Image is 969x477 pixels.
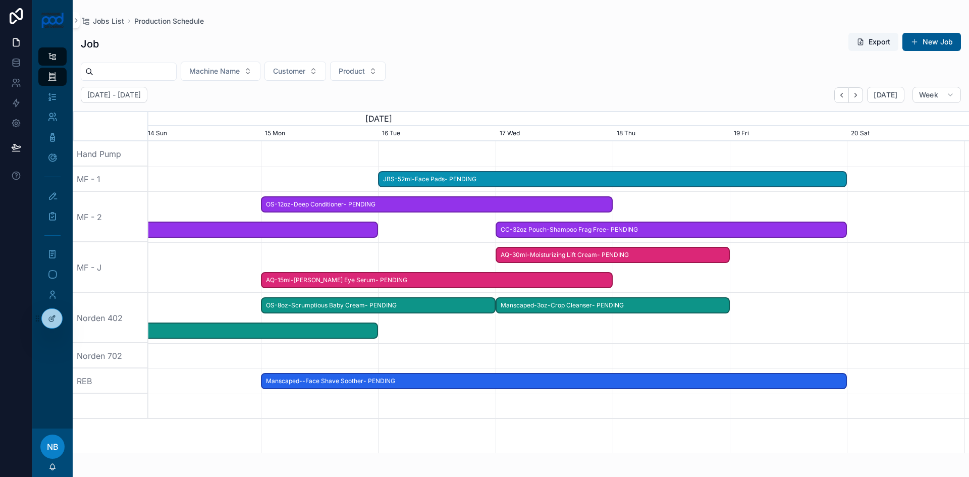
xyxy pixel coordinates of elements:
[134,16,204,26] a: Production Schedule
[379,171,846,188] span: JBS-52ml-Face Pads- PENDING
[912,87,961,103] button: Week
[760,335,969,477] iframe: Slideout
[264,62,326,81] button: Select Button
[73,141,148,167] div: Hand Pump
[496,247,730,263] div: AQ-30ml-Moisturizing Lift Cream- PENDING
[81,16,124,26] a: Jobs List
[496,297,730,314] div: Manscaped-3oz-Crop Cleanser- PENDING
[496,222,847,238] div: CC-32oz Pouch-Shampoo Frag Free- PENDING
[73,293,148,343] div: Norden 402
[73,242,148,293] div: MF - J
[261,297,496,314] div: OS-8oz-Scrumptious Baby Cream- PENDING
[262,196,612,213] span: OS-12oz-Deep Conditioner- PENDING
[613,126,730,141] div: 18 Thu
[262,373,846,390] span: Manscaped--Face Shave Soother- PENDING
[339,66,365,76] span: Product
[262,297,495,314] span: OS-8oz-Scrumptious Baby Cream- PENDING
[41,12,65,28] img: App logo
[261,126,378,141] div: 15 Mon
[73,192,148,242] div: MF - 2
[47,441,59,453] span: NB
[847,126,964,141] div: 20 Sat
[87,90,141,100] h2: [DATE] - [DATE]
[496,126,613,141] div: 17 Wed
[181,62,260,81] button: Select Button
[81,37,99,51] h1: Job
[919,90,938,99] span: Week
[32,40,73,317] div: scrollable content
[497,247,729,263] span: AQ-30ml-Moisturizing Lift Cream- PENDING
[93,16,124,26] span: Jobs List
[874,90,897,99] span: [DATE]
[378,126,495,141] div: 16 Tue
[273,66,305,76] span: Customer
[261,373,847,390] div: Manscaped--Face Shave Soother- PENDING
[73,343,148,368] div: Norden 702
[144,126,261,141] div: 14 Sun
[330,62,386,81] button: Select Button
[902,33,961,51] button: New Job
[261,196,613,213] div: OS-12oz-Deep Conditioner- PENDING
[262,272,612,289] span: AQ-15ml-[PERSON_NAME] Eye Serum- PENDING
[73,368,148,394] div: REB
[497,222,846,238] span: CC-32oz Pouch-Shampoo Frag Free- PENDING
[378,171,847,188] div: JBS-52ml-Face Pads- PENDING
[261,272,613,289] div: AQ-15ml-Dr Sturm Eye Serum- PENDING
[189,66,240,76] span: Machine Name
[867,87,904,103] button: [DATE]
[73,167,148,192] div: MF - 1
[497,297,729,314] span: Manscaped-3oz-Crop Cleanser- PENDING
[730,126,847,141] div: 19 Fri
[848,33,898,51] button: Export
